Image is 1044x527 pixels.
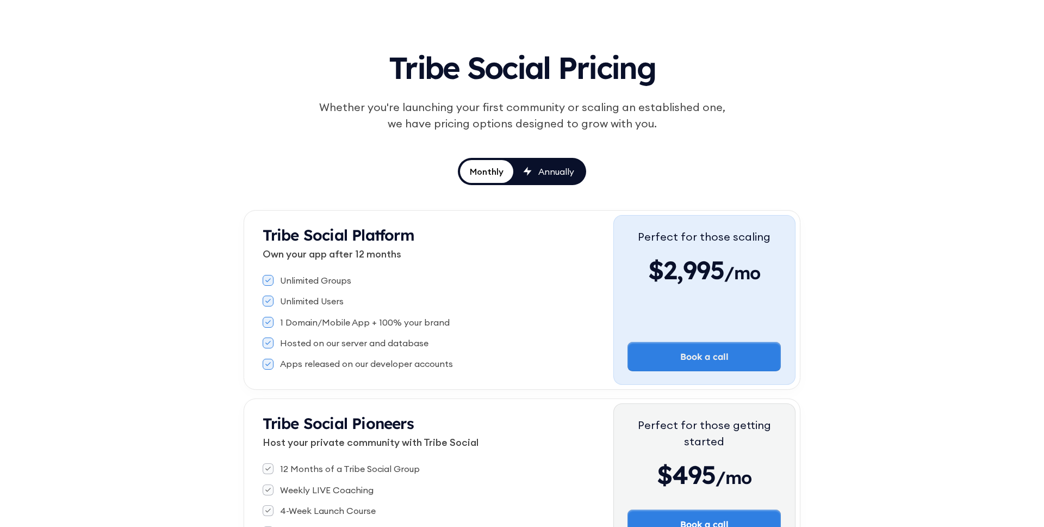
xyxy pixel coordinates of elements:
[470,166,504,177] div: Monthly
[627,417,781,450] div: Perfect for those getting started
[280,484,374,496] div: Weekly LIVE Coaching
[724,262,761,289] span: /mo
[263,247,613,261] p: Own your app after 12 months
[716,467,752,494] span: /mo
[263,414,414,433] strong: Tribe Social Pioneers
[280,358,453,370] div: Apps released on our developer accounts
[263,225,414,244] strong: Tribe Social Platform
[270,40,774,90] h1: Tribe Social Pricing
[280,316,450,328] div: 1 Domain/Mobile App + 100% your brand
[280,274,351,286] div: Unlimited Groups
[538,166,574,177] div: Annually
[263,435,613,450] p: Host your private community with Tribe Social
[280,337,428,349] div: Hosted on our server and database
[280,463,420,475] div: 12 Months of a Tribe Social Group
[627,458,781,491] div: $495
[313,99,731,132] div: Whether you're launching your first community or scaling an established one, we have pricing opti...
[280,295,344,307] div: Unlimited Users
[627,342,781,371] a: Book a call
[638,254,770,286] div: $2,995
[280,505,376,517] div: 4-Week Launch Course
[638,229,770,245] div: Perfect for those scaling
